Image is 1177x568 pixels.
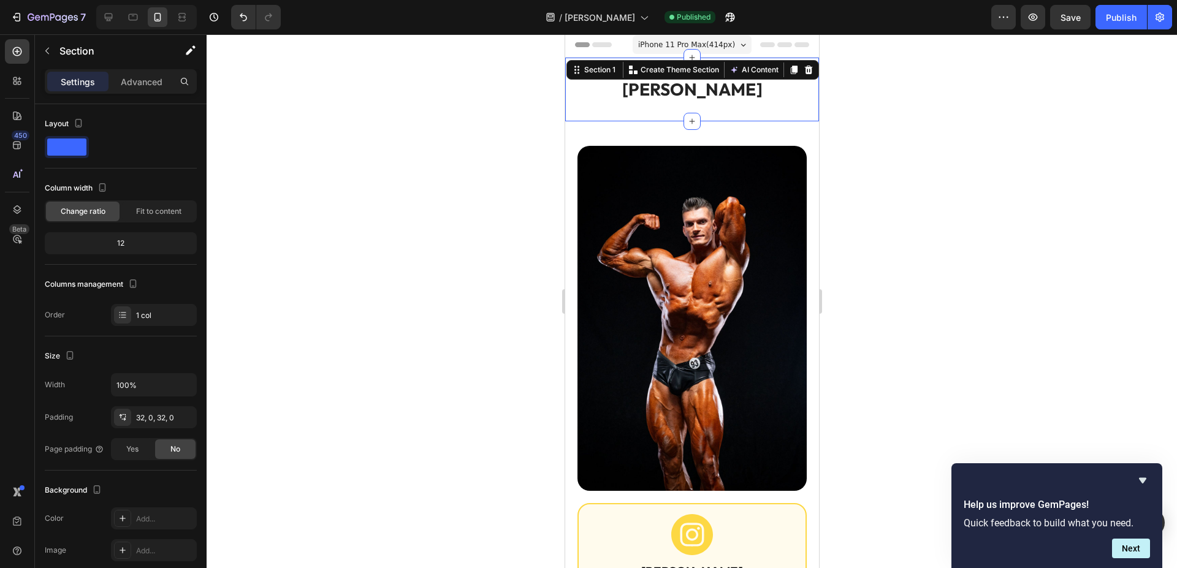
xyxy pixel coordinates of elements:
[136,206,181,217] span: Fit to content
[45,545,66,556] div: Image
[1050,5,1091,29] button: Save
[9,224,29,234] div: Beta
[136,513,194,524] div: Add...
[45,116,86,132] div: Layout
[12,131,29,140] div: 450
[136,412,194,423] div: 32, 0, 32, 0
[136,545,194,556] div: Add...
[170,444,180,455] span: No
[1112,539,1150,558] button: Next question
[112,374,196,396] input: Auto
[126,444,139,455] span: Yes
[231,5,281,29] div: Undo/Redo
[121,75,162,88] p: Advanced
[45,348,77,365] div: Size
[1135,473,1150,488] button: Hide survey
[45,379,65,390] div: Width
[61,206,105,217] span: Change ratio
[61,75,95,88] p: Settings
[106,480,148,521] img: gempages_584253134554006104-171c2c14-9640-49e3-aedb-f8437559a422.svg
[677,12,710,23] span: Published
[45,180,110,197] div: Column width
[565,34,819,568] iframe: Design area
[45,412,73,423] div: Padding
[1106,11,1137,24] div: Publish
[45,444,104,455] div: Page padding
[964,473,1150,558] div: Help us improve GemPages!
[964,517,1150,529] p: Quick feedback to build what you need.
[136,310,194,321] div: 1 col
[45,482,104,499] div: Background
[1061,12,1081,23] span: Save
[45,309,65,320] div: Order
[80,10,86,25] p: 7
[59,44,160,58] p: Section
[964,498,1150,512] h2: Help us improve GemPages!
[45,276,140,293] div: Columns management
[1095,5,1147,29] button: Publish
[565,11,635,24] span: [PERSON_NAME]
[47,235,194,252] div: 12
[559,11,562,24] span: /
[5,5,91,29] button: 7
[25,528,229,547] p: [PERSON_NAME]
[45,513,64,524] div: Color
